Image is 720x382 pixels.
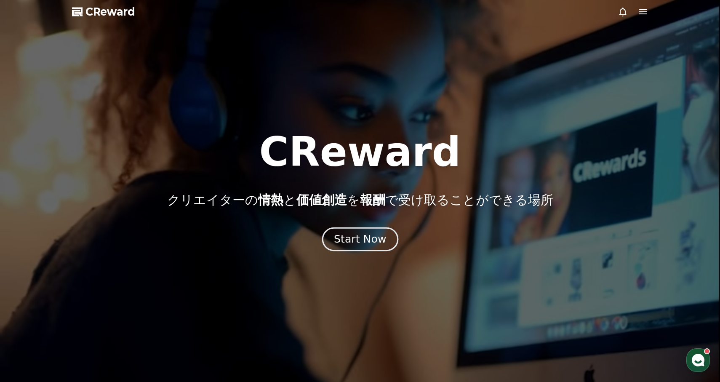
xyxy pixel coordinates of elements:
[85,5,135,19] span: CReward
[130,280,140,286] span: 設定
[56,267,109,288] a: チャット
[259,132,461,172] h1: CReward
[21,280,37,286] span: ホーム
[360,192,385,207] span: 報酬
[72,5,135,19] a: CReward
[334,232,386,246] div: Start Now
[72,280,92,287] span: チャット
[324,236,397,244] a: Start Now
[296,192,347,207] span: 価値創造
[167,192,553,208] p: クリエイターの と を で受け取ることができる場所
[3,267,56,288] a: ホーム
[322,227,398,251] button: Start Now
[258,192,283,207] span: 情熱
[109,267,162,288] a: 設定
